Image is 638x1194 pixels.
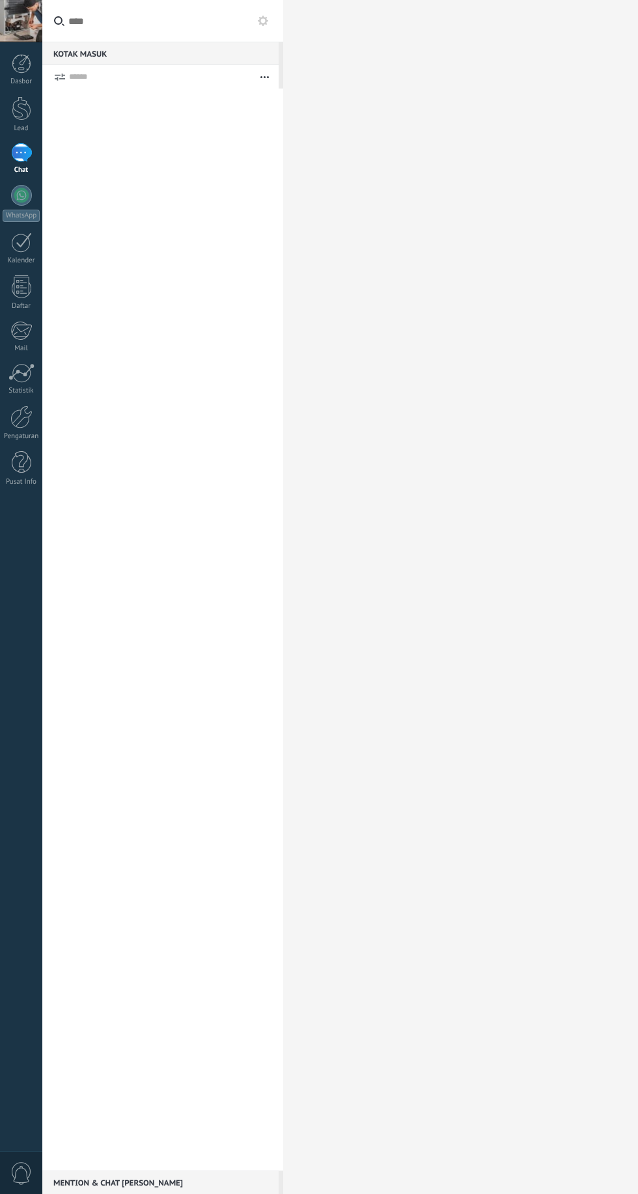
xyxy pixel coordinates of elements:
div: Dasbor [3,77,40,86]
div: Lead [3,124,40,133]
div: Pengaturan [3,432,40,441]
div: Mention & Chat [PERSON_NAME] [42,1171,279,1194]
div: Kotak masuk [42,42,279,65]
div: Pusat Info [3,478,40,486]
div: Kalender [3,257,40,265]
div: Chat [3,166,40,174]
div: Mail [3,344,40,353]
div: Daftar [3,302,40,311]
div: WhatsApp [3,210,40,222]
div: Statistik [3,387,40,395]
button: Lainnya [251,65,279,89]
